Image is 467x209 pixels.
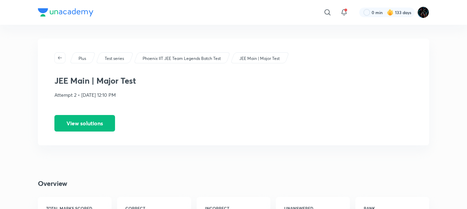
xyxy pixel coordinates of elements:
h3: JEE Main | Major Test [54,76,413,86]
img: Umang Raj [417,7,429,18]
a: Test series [104,55,125,62]
button: View solutions [54,115,115,132]
img: Company Logo [38,8,93,17]
p: Attempt 2 • [DATE] 12:10 PM [54,91,413,98]
p: Plus [79,55,86,62]
img: streak [387,9,394,16]
a: Phoenix IIT JEE Team Legends Batch Test [142,55,222,62]
p: Test series [105,55,124,62]
p: JEE Main | Major Test [239,55,280,62]
p: Phoenix IIT JEE Team Legends Batch Test [143,55,221,62]
a: JEE Main | Major Test [238,55,281,62]
h4: Overview [38,178,429,189]
a: Plus [77,55,87,62]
